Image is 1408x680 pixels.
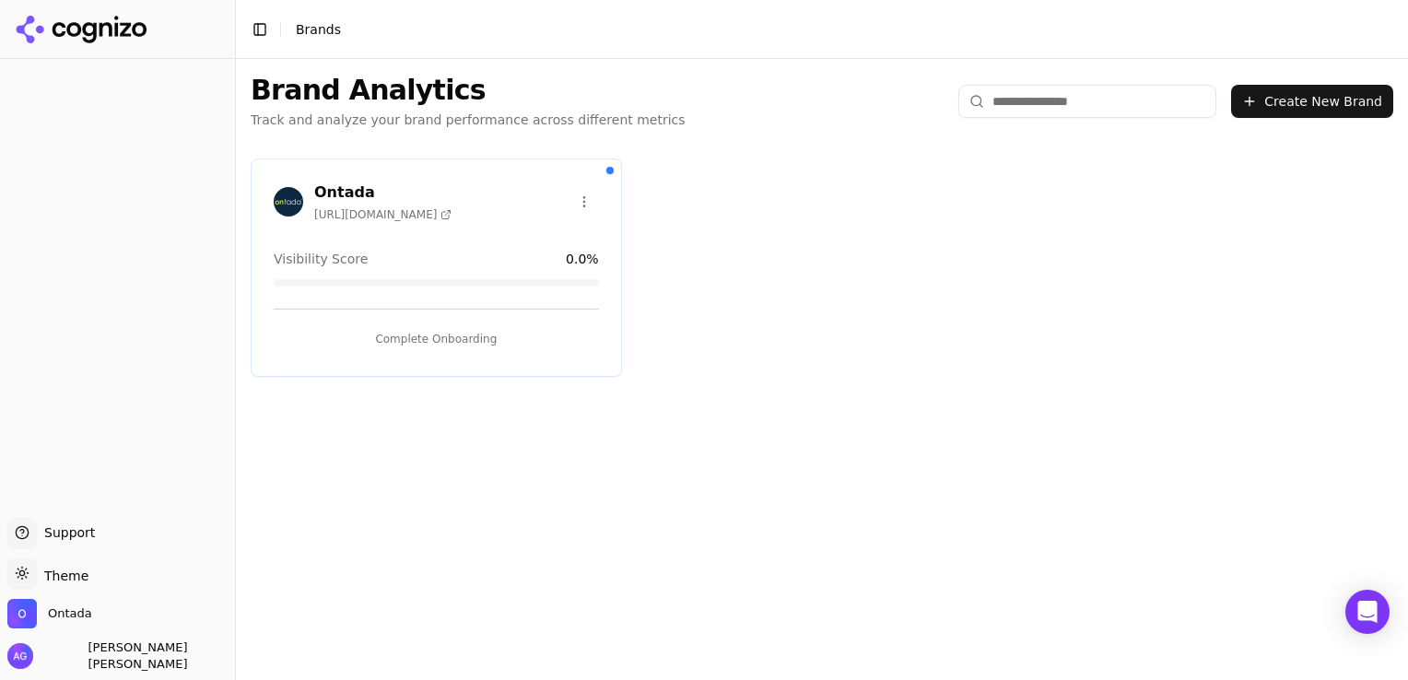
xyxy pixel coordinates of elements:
[37,523,95,542] span: Support
[41,639,228,673] span: [PERSON_NAME] [PERSON_NAME]
[274,250,368,268] span: Visibility Score
[7,643,33,669] img: Athira Gopalakrishnan Nair
[251,111,686,129] p: Track and analyze your brand performance across different metrics
[48,605,92,622] span: Ontada
[1231,85,1393,118] button: Create New Brand
[7,599,37,628] img: Ontada
[1345,590,1390,634] div: Open Intercom Messenger
[274,187,303,217] img: Ontada
[314,207,452,222] span: [URL][DOMAIN_NAME]
[274,324,599,354] button: Complete Onboarding
[251,74,686,107] h1: Brand Analytics
[296,20,341,39] nav: breadcrumb
[7,639,228,673] button: Open user button
[314,182,452,204] h3: Ontada
[7,599,92,628] button: Open organization switcher
[566,250,599,268] span: 0.0 %
[37,569,88,583] span: Theme
[296,22,341,37] span: Brands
